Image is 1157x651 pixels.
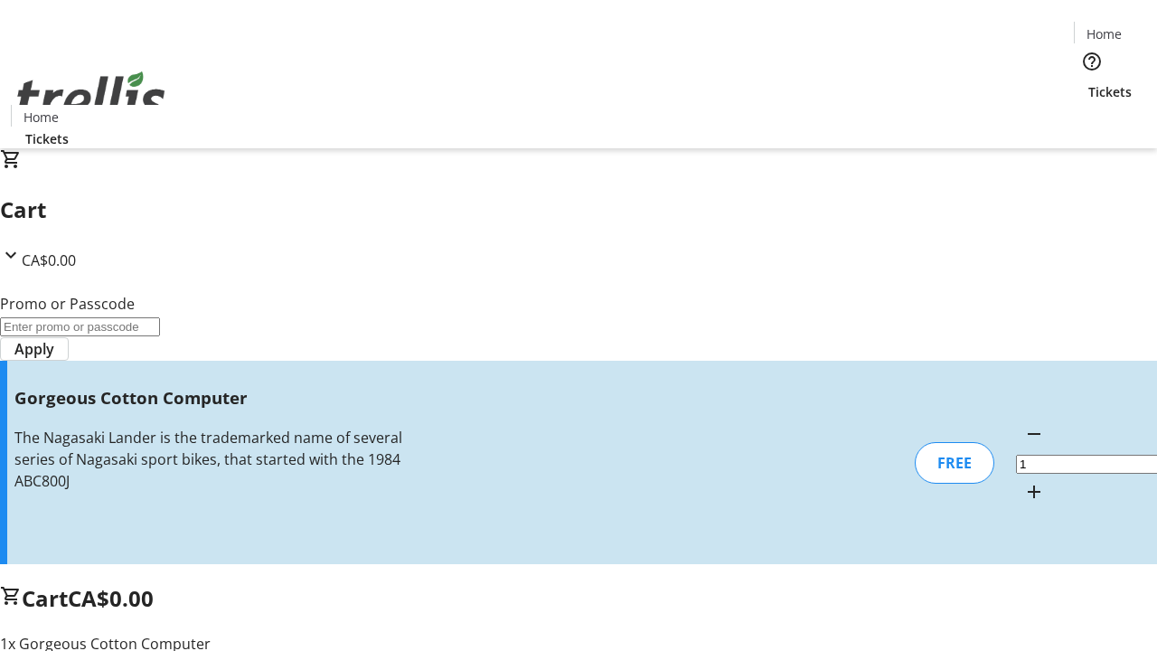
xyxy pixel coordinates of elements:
button: Help [1074,43,1110,80]
img: Orient E2E Organization ELzzEJYDvm's Logo [11,52,172,142]
a: Home [12,108,70,127]
span: Tickets [1088,82,1132,101]
span: Tickets [25,129,69,148]
button: Decrement by one [1016,416,1052,452]
div: FREE [915,442,994,484]
span: Home [1086,24,1122,43]
button: Increment by one [1016,474,1052,510]
div: The Nagasaki Lander is the trademarked name of several series of Nagasaki sport bikes, that start... [14,427,409,492]
a: Home [1075,24,1133,43]
button: Cart [1074,101,1110,137]
a: Tickets [1074,82,1146,101]
span: CA$0.00 [68,583,154,613]
span: CA$0.00 [22,250,76,270]
h3: Gorgeous Cotton Computer [14,385,409,410]
a: Tickets [11,129,83,148]
span: Home [24,108,59,127]
span: Apply [14,338,54,360]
